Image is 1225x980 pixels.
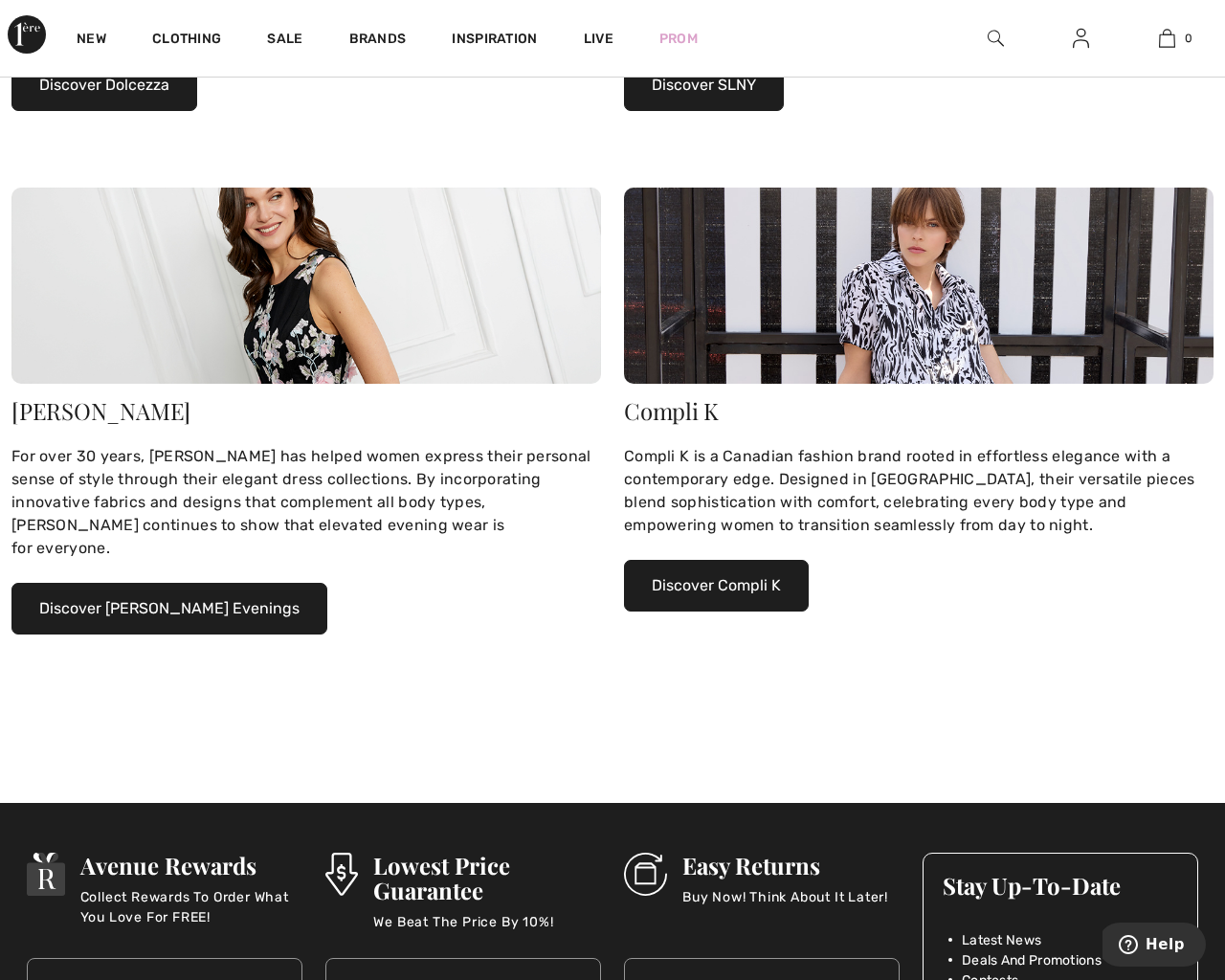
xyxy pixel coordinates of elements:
span: Deals And Promotions [962,950,1102,970]
a: 0 [1125,27,1209,50]
a: Sign In [1058,27,1104,51]
button: Discover Dolcezza [11,59,197,111]
p: Buy Now! Think About It Later! [682,887,888,925]
a: New [77,31,106,51]
img: My Info [1073,27,1089,50]
button: Discover SLNY [624,59,784,111]
img: Compli K [624,188,1214,384]
h3: Lowest Price Guarantee [373,853,601,902]
button: Discover [PERSON_NAME] Evenings [11,583,327,635]
img: Avenue Rewards [27,853,65,896]
a: Brands [349,31,407,51]
img: Lowest Price Guarantee [325,853,358,896]
img: Easy Returns [624,853,667,896]
iframe: Opens a widget where you can find more information [1102,923,1206,970]
img: search the website [988,27,1004,50]
span: Latest News [962,930,1041,950]
img: Alex Evenings [11,188,601,384]
span: Inspiration [452,31,537,51]
span: 0 [1185,30,1192,47]
h3: Easy Returns [682,853,888,878]
h3: Stay Up-To-Date [943,873,1178,898]
a: Sale [267,31,302,51]
a: Prom [659,29,698,49]
div: Compli K is a Canadian fashion brand rooted in effortless elegance with a contemporary edge. Desi... [624,445,1214,537]
a: Clothing [152,31,221,51]
button: Discover Compli K [624,560,809,612]
a: Live [584,29,613,49]
div: [PERSON_NAME] [11,399,601,422]
h3: Avenue Rewards [80,853,302,878]
p: Collect Rewards To Order What You Love For FREE! [80,887,302,925]
img: 1ère Avenue [8,15,46,54]
div: Compli K [624,399,1214,422]
p: We Beat The Price By 10%! [373,912,601,950]
img: My Bag [1159,27,1175,50]
div: For over 30 years, [PERSON_NAME] has helped women express their personal sense of style through t... [11,445,601,560]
